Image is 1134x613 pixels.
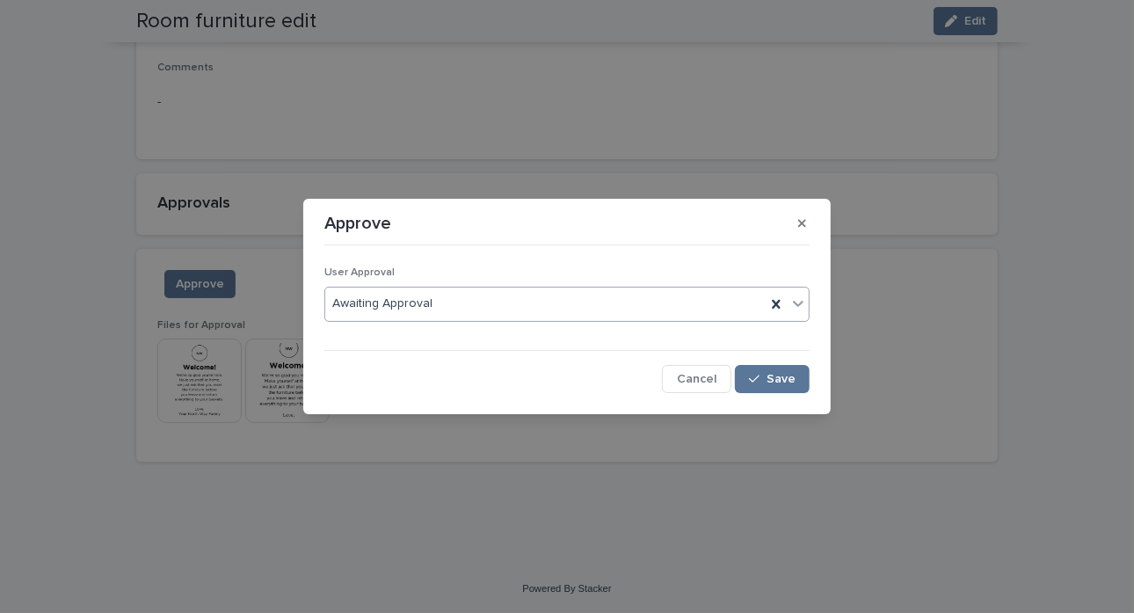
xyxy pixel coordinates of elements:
[767,373,796,385] span: Save
[677,373,716,385] span: Cancel
[735,365,810,393] button: Save
[662,365,731,393] button: Cancel
[332,295,433,313] span: Awaiting Approval
[324,213,391,234] p: Approve
[324,267,395,278] span: User Approval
